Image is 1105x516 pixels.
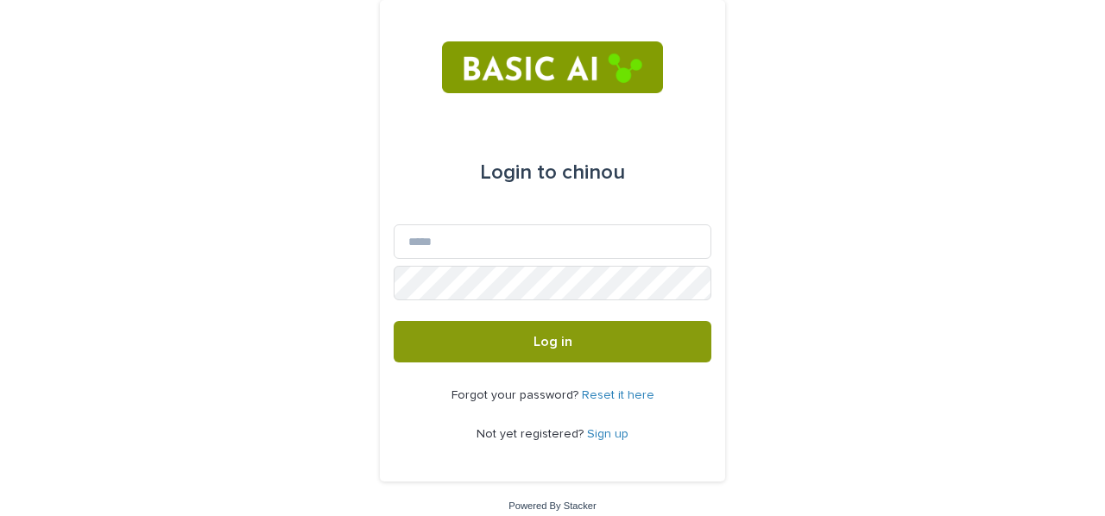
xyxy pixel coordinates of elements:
[480,162,557,183] span: Login to
[477,428,587,440] span: Not yet registered?
[508,500,596,511] a: Powered By Stacker
[394,321,711,362] button: Log in
[442,41,662,93] img: RtIB8pj2QQiOZo6waziI
[587,428,628,440] a: Sign up
[534,335,572,349] span: Log in
[582,389,654,401] a: Reset it here
[480,148,625,197] div: chinou
[451,389,582,401] span: Forgot your password?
